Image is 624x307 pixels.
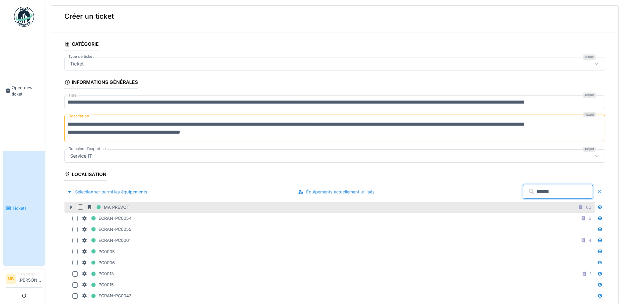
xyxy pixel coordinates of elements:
div: Requis [583,93,596,98]
div: Sélectionner parmi les équipements [64,187,150,196]
span: Open new ticket [12,85,42,97]
label: Titre [67,93,78,98]
span: Tickets [12,205,42,211]
div: Requis [583,147,596,152]
li: [PERSON_NAME] [18,272,42,286]
label: Type de ticket [67,54,95,59]
div: ECRAN-PC0054 [82,214,132,222]
div: PC0006 [82,259,115,267]
div: Service IT [67,152,95,160]
div: MA PREVOT [87,203,129,211]
div: 62 [586,204,591,210]
div: Informations générales [64,77,138,89]
label: Description [67,112,90,120]
div: 4 [589,237,591,244]
div: Localisation [64,169,107,181]
div: 5 [589,215,591,221]
div: ECRAN-PC0061 [82,236,131,245]
div: Requester [18,272,42,277]
div: PC0013 [82,270,114,278]
div: ECRAN-PC0055 [82,225,132,234]
a: Tickets [3,151,45,266]
div: Catégorie [64,39,99,50]
div: 1 [590,271,591,277]
a: Open new ticket [3,30,45,151]
li: NB [6,274,16,284]
img: Badge_color-CXgf-gQk.svg [14,7,34,27]
div: Ticket [67,60,86,67]
div: PC0005 [82,248,115,256]
div: Requis [583,112,596,117]
a: NB Requester[PERSON_NAME] [6,272,42,288]
div: Requis [583,54,596,60]
div: PC0015 [82,281,114,289]
label: Domaine d'expertise [67,146,107,152]
div: Créer un ticket [51,0,618,32]
div: Équipements actuellement utilisés [295,187,377,196]
div: ECRAN-PC0043 [82,292,132,300]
